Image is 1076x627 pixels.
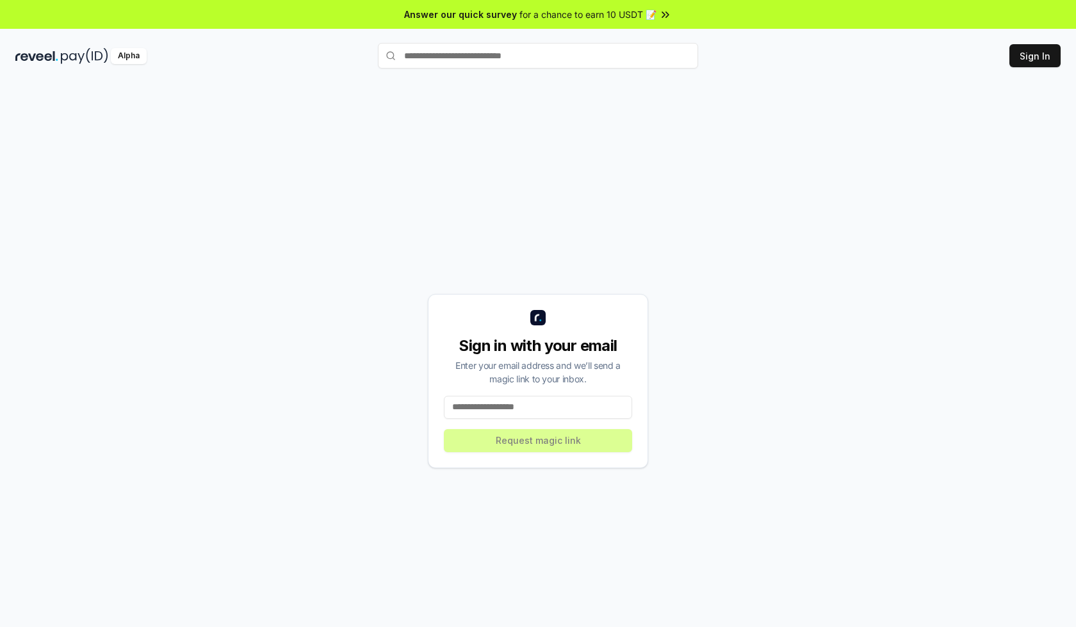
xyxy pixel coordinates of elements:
[61,48,108,64] img: pay_id
[530,310,546,325] img: logo_small
[444,336,632,356] div: Sign in with your email
[404,8,517,21] span: Answer our quick survey
[15,48,58,64] img: reveel_dark
[519,8,656,21] span: for a chance to earn 10 USDT 📝
[1009,44,1061,67] button: Sign In
[444,359,632,386] div: Enter your email address and we’ll send a magic link to your inbox.
[111,48,147,64] div: Alpha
